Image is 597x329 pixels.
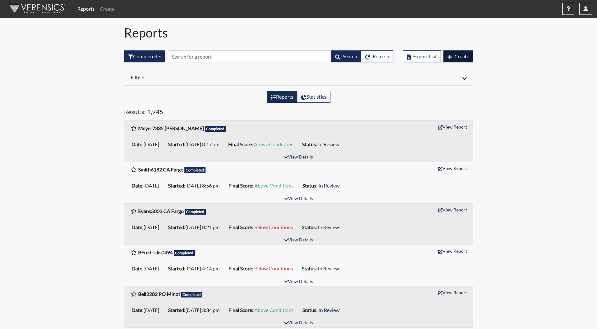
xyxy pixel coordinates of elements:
[129,263,166,274] li: [DATE]
[454,53,469,59] span: Create
[443,50,473,62] button: Create
[168,141,185,147] b: Started:
[138,125,204,131] b: Meyer7335 [PERSON_NAME]
[413,53,437,59] span: Export List
[168,265,185,271] b: Started:
[281,278,316,286] button: View Details
[132,265,144,271] b: Date:
[267,91,297,103] label: View the list of reports
[281,236,316,245] button: View Details
[124,50,165,62] button: Completed
[129,305,166,315] li: [DATE]
[302,182,318,188] b: Status:
[168,182,185,188] b: Started:
[166,222,226,232] li: [DATE] 8:21 pm
[168,50,331,62] input: Search by Registration ID, Interview Number, or Investigation Name.
[435,122,470,132] button: View Report
[124,108,473,118] h5: Results: 1,945
[318,224,339,230] span: In Review
[184,167,206,173] span: Completed
[228,224,253,230] b: Final Score:
[318,265,339,271] span: In Review
[166,263,226,274] li: [DATE] 4:14 pm
[181,292,203,297] span: Completed
[318,141,339,147] span: In Review
[281,195,316,203] button: View Details
[75,3,97,15] a: Reports
[254,307,294,313] span: Above Conditions
[174,250,195,256] span: Completed
[403,50,441,62] button: Export List
[331,50,361,62] button: Search
[129,139,166,149] li: [DATE]
[138,249,173,255] b: BFredricks0494
[132,141,144,147] b: Date:
[302,224,317,230] b: Status:
[124,25,473,40] h1: Reports
[281,153,316,162] button: View Details
[132,224,144,230] b: Date:
[166,305,226,315] li: [DATE] 3:34 pm
[254,224,293,230] span: Below Conditions
[302,307,318,313] b: Status:
[131,74,294,80] h6: Filters
[361,50,393,62] button: Refresh
[166,181,226,191] li: [DATE] 8:56 pm
[343,53,357,59] span: Search
[185,209,206,215] span: Completed
[302,265,317,271] b: Status:
[166,139,226,149] li: [DATE] 8:17 am
[205,126,226,132] span: Completed
[435,288,470,297] button: View Report
[318,182,340,188] span: In Review
[297,91,330,103] label: View statistics about completed interviews
[435,246,470,256] button: View Report
[281,319,316,327] button: View Details
[254,265,293,271] span: Below Conditions
[132,307,144,313] b: Date:
[435,163,470,173] button: View Report
[129,181,166,191] li: [DATE]
[228,307,253,313] b: Final Score:
[97,3,117,15] a: Create
[132,182,144,188] b: Date:
[124,50,165,62] div: Filter by interview status
[138,208,184,214] b: Evans5003 CA Fargo
[126,74,471,82] div: Click to expand/collapse filters
[129,222,166,232] li: [DATE]
[254,182,294,188] span: Above Conditions
[228,265,253,271] b: Final Score:
[373,53,389,59] span: Refresh
[168,224,185,230] b: Started:
[254,141,293,147] span: Above Conditions
[435,205,470,215] button: View Report
[228,141,253,147] b: Final Score:
[318,307,340,313] span: In Review
[138,291,180,297] b: Bell2282 PO Minot
[168,307,185,313] b: Started:
[302,141,317,147] b: Status:
[138,166,183,172] b: Smith6182 CA Fargo
[228,182,253,188] b: Final Score:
